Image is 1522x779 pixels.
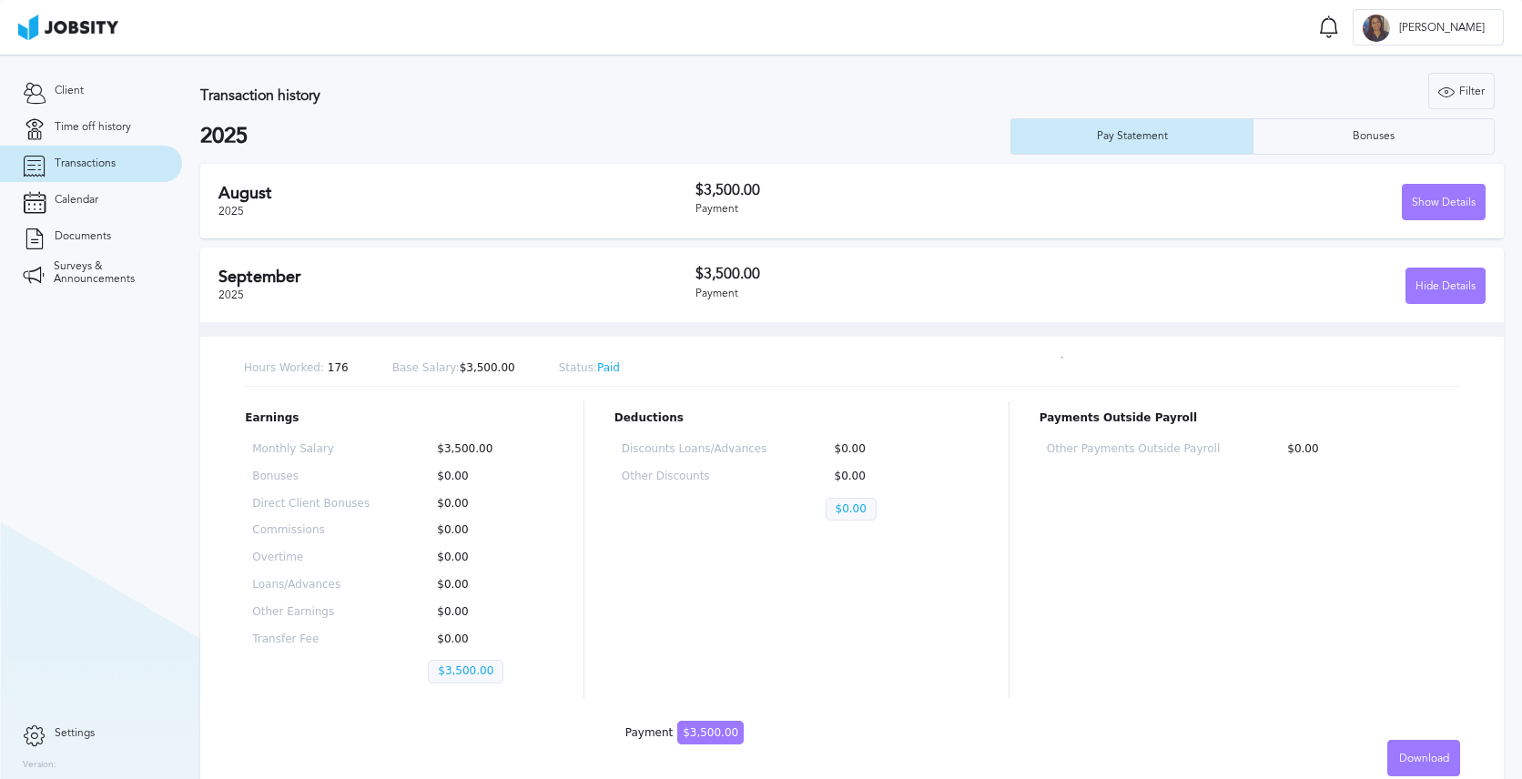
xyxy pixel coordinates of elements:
[625,727,744,740] div: Payment
[428,443,545,456] p: $3,500.00
[695,288,1091,300] div: Payment
[392,361,460,374] span: Base Salary:
[1402,184,1486,220] button: Show Details
[244,361,324,374] span: Hours Worked:
[1353,9,1504,46] button: L[PERSON_NAME]
[1390,22,1494,35] span: [PERSON_NAME]
[559,361,597,374] span: Status:
[428,470,545,483] p: $0.00
[1363,15,1390,42] div: L
[244,362,349,375] p: 176
[218,268,695,287] h2: September
[252,498,370,511] p: Direct Client Bonuses
[428,579,545,592] p: $0.00
[252,551,370,564] p: Overtime
[252,470,370,483] p: Bonuses
[1047,443,1220,456] p: Other Payments Outside Payroll
[1406,268,1485,305] div: Hide Details
[1429,74,1494,110] div: Filter
[1040,412,1459,425] p: Payments Outside Payroll
[677,721,744,744] span: $3,500.00
[428,498,545,511] p: $0.00
[1278,443,1451,456] p: $0.00
[428,660,503,683] p: $3,500.00
[218,205,244,218] span: 2025
[218,184,695,203] h2: August
[55,85,84,97] span: Client
[1428,73,1495,109] button: Filter
[695,182,1091,198] h3: $3,500.00
[55,194,98,207] span: Calendar
[428,524,545,537] p: $0.00
[826,470,971,483] p: $0.00
[622,443,767,456] p: Discounts Loans/Advances
[252,633,370,646] p: Transfer Fee
[218,288,244,301] span: 2025
[826,498,877,521] p: $0.00
[23,760,56,771] label: Version:
[1253,118,1495,155] button: Bonuses
[55,157,116,170] span: Transactions
[428,606,545,619] p: $0.00
[252,579,370,592] p: Loans/Advances
[18,15,118,40] img: ab4bad089aa723f57921c736e9817d99.png
[200,87,908,104] h3: Transaction history
[55,121,131,134] span: Time off history
[252,443,370,456] p: Monthly Salary
[695,203,1091,216] div: Payment
[252,606,370,619] p: Other Earnings
[55,727,95,740] span: Settings
[695,266,1091,282] h3: $3,500.00
[428,551,545,564] p: $0.00
[55,230,111,243] span: Documents
[54,260,159,286] span: Surveys & Announcements
[245,412,553,425] p: Earnings
[1010,118,1253,155] button: Pay Statement
[1403,185,1485,221] div: Show Details
[1405,268,1486,304] button: Hide Details
[428,633,545,646] p: $0.00
[1399,753,1449,765] span: Download
[1088,130,1177,143] div: Pay Statement
[200,124,1010,149] h2: 2025
[392,362,515,375] p: $3,500.00
[614,412,978,425] p: Deductions
[622,470,767,483] p: Other Discounts
[559,362,620,375] p: Paid
[252,524,370,537] p: Commissions
[1387,740,1460,776] button: Download
[1344,130,1404,143] div: Bonuses
[826,443,971,456] p: $0.00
